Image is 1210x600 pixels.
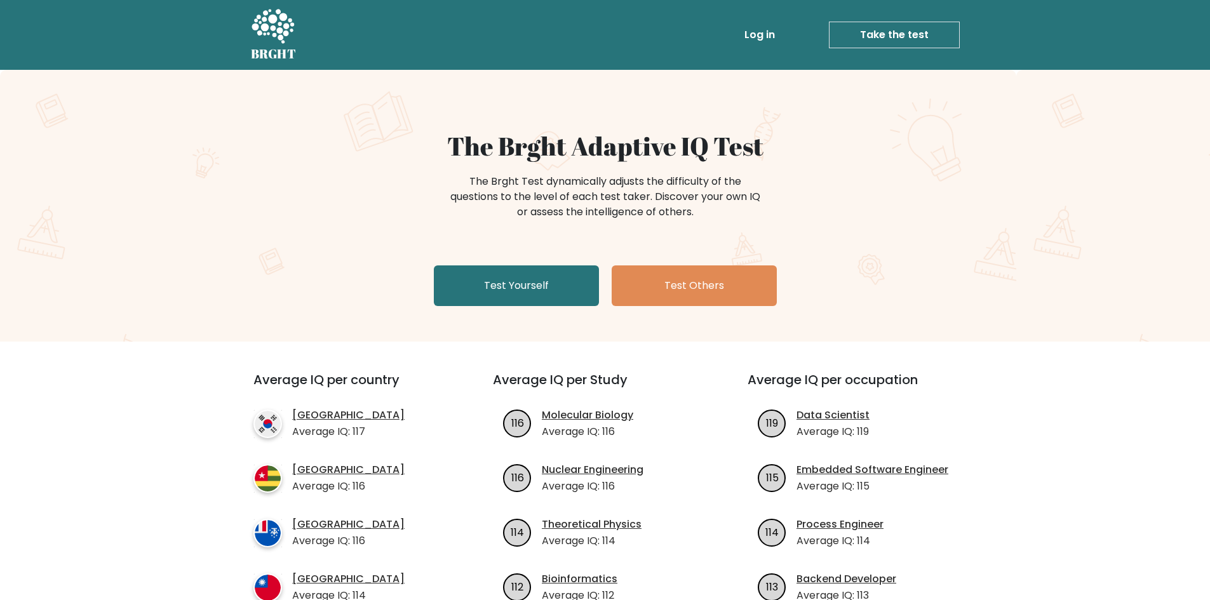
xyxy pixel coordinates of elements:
a: Process Engineer [797,517,884,532]
h1: The Brght Adaptive IQ Test [295,131,915,161]
a: [GEOGRAPHIC_DATA] [292,408,405,423]
a: Backend Developer [797,571,896,587]
a: Log in [739,22,780,48]
a: Test Yourself [434,265,599,306]
text: 116 [511,415,524,430]
p: Average IQ: 115 [797,479,948,494]
h3: Average IQ per Study [493,372,717,403]
a: Theoretical Physics [542,517,642,532]
text: 116 [511,470,524,484]
a: Bioinformatics [542,571,617,587]
text: 113 [766,579,778,594]
img: country [253,410,282,438]
a: BRGHT [251,5,297,65]
a: Embedded Software Engineer [797,462,948,477]
h3: Average IQ per occupation [748,372,972,403]
text: 114 [511,524,524,539]
p: Average IQ: 116 [292,479,405,494]
a: [GEOGRAPHIC_DATA] [292,462,405,477]
p: Average IQ: 114 [542,533,642,549]
a: [GEOGRAPHIC_DATA] [292,571,405,587]
div: The Brght Test dynamically adjusts the difficulty of the questions to the level of each test take... [447,174,764,220]
text: 114 [765,524,779,539]
a: [GEOGRAPHIC_DATA] [292,517,405,532]
text: 112 [511,579,523,594]
p: Average IQ: 116 [542,424,633,439]
img: country [253,519,282,547]
p: Average IQ: 119 [797,424,870,439]
h5: BRGHT [251,46,297,62]
img: country [253,464,282,493]
h3: Average IQ per country [253,372,447,403]
p: Average IQ: 116 [292,533,405,549]
a: Data Scientist [797,408,870,423]
a: Molecular Biology [542,408,633,423]
a: Nuclear Engineering [542,462,643,477]
p: Average IQ: 114 [797,533,884,549]
p: Average IQ: 117 [292,424,405,439]
a: Take the test [829,22,960,48]
text: 119 [766,415,778,430]
a: Test Others [612,265,777,306]
p: Average IQ: 116 [542,479,643,494]
text: 115 [766,470,779,484]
